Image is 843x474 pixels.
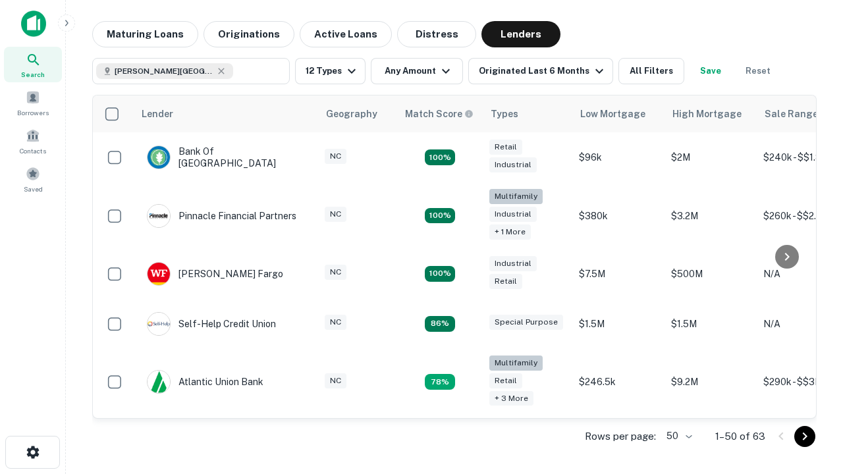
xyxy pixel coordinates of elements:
[147,145,305,169] div: Bank Of [GEOGRAPHIC_DATA]
[572,349,665,415] td: $246.5k
[489,189,543,204] div: Multifamily
[580,106,645,122] div: Low Mortgage
[21,69,45,80] span: Search
[148,263,170,285] img: picture
[425,149,455,165] div: Matching Properties: 15, hasApolloMatch: undefined
[665,299,757,349] td: $1.5M
[572,95,665,132] th: Low Mortgage
[661,427,694,446] div: 50
[318,95,397,132] th: Geography
[489,207,537,222] div: Industrial
[21,11,46,37] img: capitalize-icon.png
[765,106,818,122] div: Sale Range
[204,21,294,47] button: Originations
[479,63,607,79] div: Originated Last 6 Months
[134,95,318,132] th: Lender
[585,429,656,444] p: Rows per page:
[489,224,531,240] div: + 1 more
[483,95,572,132] th: Types
[405,107,471,121] h6: Match Score
[147,262,283,286] div: [PERSON_NAME] Fargo
[665,349,757,415] td: $9.2M
[489,274,522,289] div: Retail
[325,373,346,388] div: NC
[425,266,455,282] div: Matching Properties: 14, hasApolloMatch: undefined
[489,256,537,271] div: Industrial
[425,316,455,332] div: Matching Properties: 11, hasApolloMatch: undefined
[4,85,62,120] a: Borrowers
[371,58,463,84] button: Any Amount
[148,146,170,169] img: picture
[665,132,757,182] td: $2M
[489,355,543,371] div: Multifamily
[572,182,665,249] td: $380k
[115,65,213,77] span: [PERSON_NAME][GEOGRAPHIC_DATA], [GEOGRAPHIC_DATA]
[142,106,173,122] div: Lender
[148,205,170,227] img: picture
[325,315,346,330] div: NC
[665,95,757,132] th: High Mortgage
[326,106,377,122] div: Geography
[147,370,263,394] div: Atlantic Union Bank
[325,149,346,164] div: NC
[672,106,742,122] div: High Mortgage
[148,371,170,393] img: picture
[572,299,665,349] td: $1.5M
[148,313,170,335] img: picture
[405,107,474,121] div: Capitalize uses an advanced AI algorithm to match your search with the best lender. The match sco...
[489,140,522,155] div: Retail
[481,21,560,47] button: Lenders
[491,106,518,122] div: Types
[665,182,757,249] td: $3.2M
[295,58,366,84] button: 12 Types
[397,95,483,132] th: Capitalize uses an advanced AI algorithm to match your search with the best lender. The match sco...
[425,374,455,390] div: Matching Properties: 10, hasApolloMatch: undefined
[425,208,455,224] div: Matching Properties: 23, hasApolloMatch: undefined
[4,161,62,197] a: Saved
[715,429,765,444] p: 1–50 of 63
[24,184,43,194] span: Saved
[572,132,665,182] td: $96k
[325,207,346,222] div: NC
[618,58,684,84] button: All Filters
[300,21,392,47] button: Active Loans
[147,204,296,228] div: Pinnacle Financial Partners
[397,21,476,47] button: Distress
[794,426,815,447] button: Go to next page
[17,107,49,118] span: Borrowers
[489,315,563,330] div: Special Purpose
[572,249,665,299] td: $7.5M
[468,58,613,84] button: Originated Last 6 Months
[489,373,522,388] div: Retail
[92,21,198,47] button: Maturing Loans
[147,312,276,336] div: Self-help Credit Union
[20,145,46,156] span: Contacts
[665,249,757,299] td: $500M
[737,58,779,84] button: Reset
[4,123,62,159] a: Contacts
[489,157,537,172] div: Industrial
[489,391,533,406] div: + 3 more
[777,369,843,432] iframe: Chat Widget
[4,47,62,82] a: Search
[690,58,732,84] button: Save your search to get updates of matches that match your search criteria.
[325,265,346,280] div: NC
